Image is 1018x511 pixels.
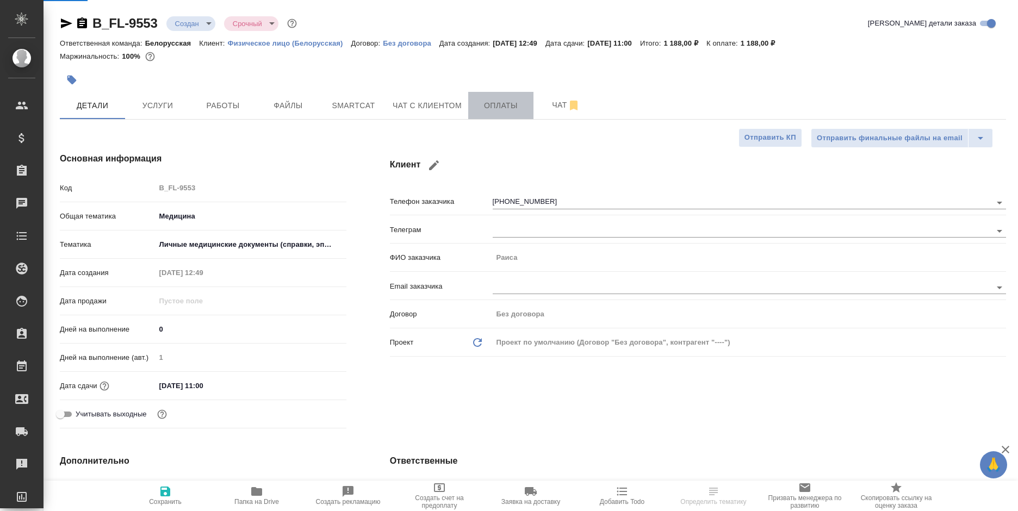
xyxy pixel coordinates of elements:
h4: Основная информация [60,152,346,165]
button: 0.00 RUB; [143,49,157,64]
button: Создан [172,19,202,28]
p: 100% [122,52,143,60]
span: Работы [197,99,249,113]
div: Создан [166,16,215,31]
p: Договор [390,309,493,320]
button: Срочный [229,19,265,28]
h4: Дополнительно [60,454,346,468]
span: Чат с клиентом [393,99,462,113]
button: Скопировать ссылку на оценку заказа [851,481,942,511]
h4: Ответственные [390,454,1006,468]
p: Тематика [60,239,156,250]
p: Итого: [640,39,663,47]
p: Дата продажи [60,296,156,307]
p: Email заказчика [390,281,493,292]
button: Папка на Drive [211,481,302,511]
p: Без договора [383,39,439,47]
span: Услуги [132,99,184,113]
a: Физическое лицо (Белорусская) [227,38,351,47]
p: ФИО заказчика [390,252,493,263]
button: Отправить финальные файлы на email [811,128,969,148]
span: Определить тематику [680,498,746,506]
span: Файлы [262,99,314,113]
button: Open [992,195,1007,210]
p: Физическое лицо (Белорусская) [227,39,351,47]
span: Отправить финальные файлы на email [817,132,963,145]
button: Призвать менеджера по развитию [759,481,851,511]
button: Если добавить услуги и заполнить их объемом, то дата рассчитается автоматически [97,379,111,393]
p: Дата сдачи [60,381,97,391]
button: Добавить тэг [60,68,84,92]
input: ✎ Введи что-нибудь [156,321,346,337]
p: Договор: [351,39,383,47]
span: Оплаты [475,99,527,113]
p: [DATE] 11:00 [587,39,640,47]
button: Создать счет на предоплату [394,481,485,511]
div: Медицина [156,207,346,226]
input: Пустое поле [156,180,346,196]
p: Клиент: [199,39,227,47]
button: Скопировать ссылку для ЯМессенджера [60,17,73,30]
p: Телефон заказчика [390,196,493,207]
button: Open [992,280,1007,295]
span: Чат [540,98,592,112]
a: B_FL-9553 [92,16,158,30]
span: Сохранить [149,498,182,506]
button: Сохранить [120,481,211,511]
span: Создать рекламацию [316,498,381,506]
p: Код [60,183,156,194]
div: Проект по умолчанию (Договор "Без договора", контрагент "----") [493,333,1006,352]
p: Белорусская [145,39,200,47]
span: Учитывать выходные [76,409,147,420]
p: Маржинальность: [60,52,122,60]
button: Добавить Todo [576,481,668,511]
input: Пустое поле [493,306,1006,322]
button: Заявка на доставку [485,481,576,511]
input: ✎ Введи что-нибудь [156,378,251,394]
p: Телеграм [390,225,493,235]
input: Пустое поле [156,293,251,309]
div: Создан [224,16,278,31]
input: Пустое поле [493,250,1006,265]
a: Без договора [383,38,439,47]
span: 🙏 [984,453,1003,476]
span: Детали [66,99,119,113]
button: Выбери, если сб и вс нужно считать рабочими днями для выполнения заказа. [155,407,169,421]
button: 🙏 [980,451,1007,478]
p: Дата сдачи: [545,39,587,47]
span: Добавить Todo [600,498,644,506]
span: Заявка на доставку [501,498,560,506]
button: Отправить КП [738,128,802,147]
p: [DATE] 12:49 [493,39,545,47]
button: Создать рекламацию [302,481,394,511]
p: Дата создания [60,267,156,278]
button: Доп статусы указывают на важность/срочность заказа [285,16,299,30]
span: [PERSON_NAME] детали заказа [868,18,976,29]
input: Пустое поле [156,350,346,365]
span: Отправить КП [744,132,796,144]
button: Open [992,223,1007,239]
p: Дней на выполнение [60,324,156,335]
h4: Клиент [390,152,1006,178]
p: К оплате: [706,39,741,47]
button: Скопировать ссылку [76,17,89,30]
button: Добавить менеджера [496,478,522,504]
p: 1 188,00 ₽ [663,39,706,47]
svg: Отписаться [567,99,580,112]
span: Создать счет на предоплату [400,494,479,509]
p: Ответственная команда: [60,39,145,47]
div: Личные медицинские документы (справки, эпикризы) [156,235,346,254]
input: Пустое поле [156,265,251,281]
span: Smartcat [327,99,380,113]
span: Папка на Drive [234,498,279,506]
p: Дней на выполнение (авт.) [60,352,156,363]
span: Скопировать ссылку на оценку заказа [857,494,935,509]
p: 1 188,00 ₽ [741,39,784,47]
p: Проект [390,337,414,348]
p: Дата создания: [439,39,493,47]
p: Общая тематика [60,211,156,222]
span: Призвать менеджера по развитию [766,494,844,509]
div: split button [811,128,993,148]
button: Определить тематику [668,481,759,511]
